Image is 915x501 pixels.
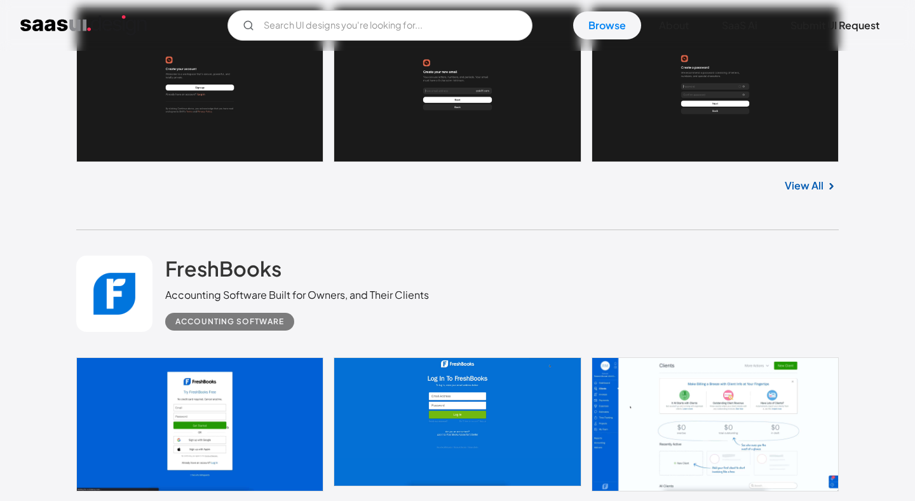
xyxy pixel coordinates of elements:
form: Email Form [227,10,532,41]
h2: FreshBooks [165,256,281,281]
a: SaaS Ai [707,11,773,39]
a: home [20,15,147,36]
a: About [644,11,704,39]
div: Accounting Software [175,314,284,329]
a: View All [785,178,823,193]
div: Accounting Software Built for Owners, and Their Clients [165,287,429,303]
input: Search UI designs you're looking for... [227,10,532,41]
a: FreshBooks [165,256,281,287]
a: Browse [573,11,641,39]
a: Submit UI Request [775,11,895,39]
